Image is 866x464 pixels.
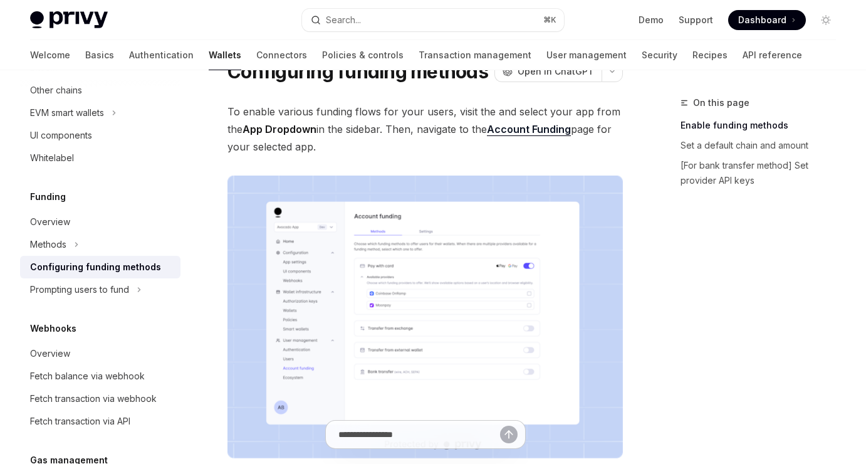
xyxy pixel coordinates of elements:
a: Transaction management [419,40,531,70]
div: Configuring funding methods [30,260,161,275]
div: Fetch transaction via API [30,414,130,429]
div: Whitelabel [30,150,74,166]
span: On this page [693,95,749,110]
a: Account Funding [487,123,571,136]
span: Dashboard [738,14,786,26]
div: Overview [30,214,70,229]
a: Fetch balance via webhook [20,365,180,388]
a: Wallets [209,40,241,70]
div: Other chains [30,83,82,98]
a: Demo [639,14,664,26]
a: Overview [20,211,180,233]
h5: Webhooks [30,321,76,336]
div: Overview [30,346,70,361]
img: light logo [30,11,108,29]
a: [For bank transfer method] Set provider API keys [681,156,846,191]
button: Send message [500,426,518,443]
a: Policies & controls [322,40,404,70]
div: Prompting users to fund [30,282,129,297]
h1: Configuring funding methods [227,60,488,83]
a: Dashboard [728,10,806,30]
div: UI components [30,128,92,143]
a: API reference [743,40,802,70]
button: Open in ChatGPT [494,61,602,82]
a: Welcome [30,40,70,70]
a: User management [546,40,627,70]
a: UI components [20,124,180,147]
a: Overview [20,342,180,365]
span: Open in ChatGPT [518,65,594,78]
div: Search... [326,13,361,28]
a: Fetch transaction via webhook [20,388,180,410]
input: Ask a question... [338,421,500,448]
a: Authentication [129,40,194,70]
a: Fetch transaction via API [20,410,180,433]
a: Whitelabel [20,147,180,169]
div: Methods [30,237,66,252]
a: Recipes [692,40,728,70]
button: Open search [302,9,564,31]
a: Support [679,14,713,26]
div: EVM smart wallets [30,105,104,120]
button: Toggle Prompting users to fund section [20,278,180,301]
span: ⌘ K [543,15,556,25]
button: Toggle EVM smart wallets section [20,102,180,124]
a: Connectors [256,40,307,70]
div: Fetch balance via webhook [30,369,145,384]
div: Fetch transaction via webhook [30,391,157,406]
span: To enable various funding flows for your users, visit the and select your app from the in the sid... [227,103,623,156]
h5: Funding [30,189,66,204]
a: Other chains [20,79,180,102]
button: Toggle dark mode [816,10,836,30]
a: Security [642,40,677,70]
a: Set a default chain and amount [681,135,846,156]
button: Toggle Methods section [20,233,180,256]
img: Fundingupdate PNG [227,176,623,458]
a: Configuring funding methods [20,256,180,278]
strong: App Dropdown [243,123,316,135]
a: Enable funding methods [681,115,846,135]
a: Basics [85,40,114,70]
